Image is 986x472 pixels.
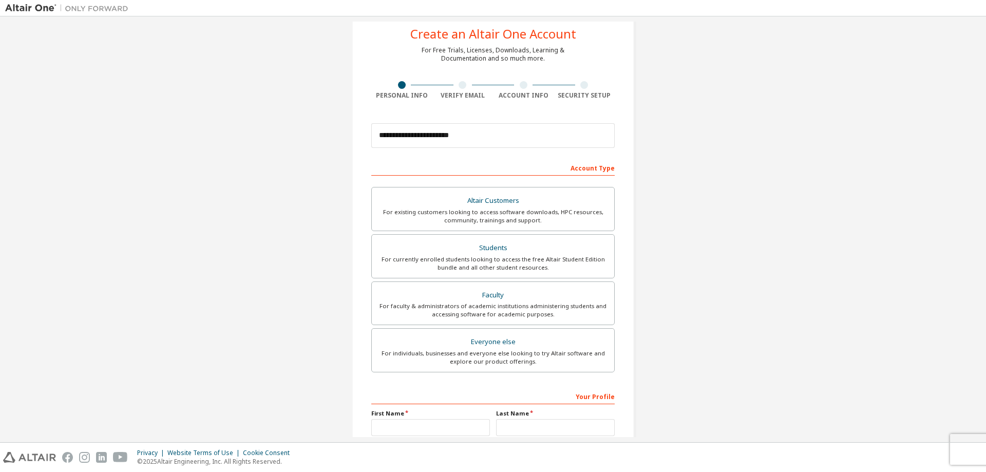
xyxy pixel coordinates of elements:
[378,288,608,303] div: Faculty
[243,449,296,457] div: Cookie Consent
[79,452,90,463] img: instagram.svg
[3,452,56,463] img: altair_logo.svg
[378,302,608,318] div: For faculty & administrators of academic institutions administering students and accessing softwa...
[371,91,432,100] div: Personal Info
[422,46,564,63] div: For Free Trials, Licenses, Downloads, Learning & Documentation and so much more.
[432,91,494,100] div: Verify Email
[5,3,134,13] img: Altair One
[378,255,608,272] div: For currently enrolled students looking to access the free Altair Student Edition bundle and all ...
[378,335,608,349] div: Everyone else
[378,208,608,224] div: For existing customers looking to access software downloads, HPC resources, community, trainings ...
[378,349,608,366] div: For individuals, businesses and everyone else looking to try Altair software and explore our prod...
[493,91,554,100] div: Account Info
[96,452,107,463] img: linkedin.svg
[371,159,615,176] div: Account Type
[378,241,608,255] div: Students
[137,449,167,457] div: Privacy
[371,388,615,404] div: Your Profile
[371,409,490,418] label: First Name
[62,452,73,463] img: facebook.svg
[554,91,615,100] div: Security Setup
[496,409,615,418] label: Last Name
[378,194,608,208] div: Altair Customers
[167,449,243,457] div: Website Terms of Use
[137,457,296,466] p: © 2025 Altair Engineering, Inc. All Rights Reserved.
[410,28,576,40] div: Create an Altair One Account
[113,452,128,463] img: youtube.svg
